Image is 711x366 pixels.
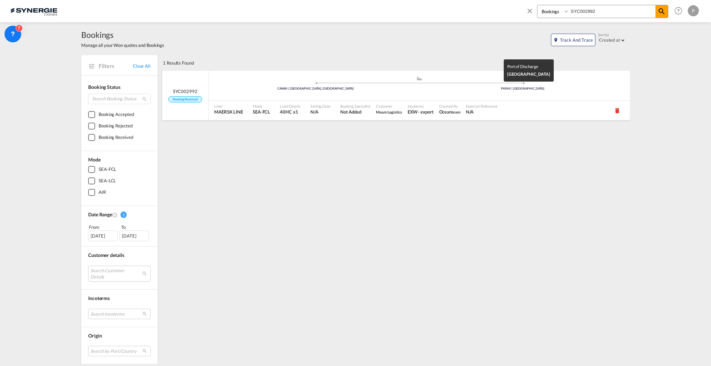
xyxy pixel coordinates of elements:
[253,103,270,109] span: Mode
[599,37,620,43] div: Created at
[88,84,120,90] span: Booking Status
[280,109,301,115] span: 40HC x 1
[553,38,558,42] md-icon: icon-map-marker
[310,109,331,115] span: N/A
[88,224,119,231] div: From
[10,3,57,19] img: 1f56c880d42311ef80fc7dca854c8e59.png
[88,157,101,163] span: Mode
[88,189,151,196] md-checkbox: AIR
[88,252,124,258] span: Customer details
[88,231,118,241] div: [DATE]
[376,109,402,115] span: Moam Logistics
[280,103,301,109] span: Load Details
[688,5,699,16] div: P
[526,5,537,22] span: icon-close
[99,177,116,184] div: SEA-LCL
[376,110,402,114] span: Moam Logistics
[418,109,433,115] div: - export
[419,86,627,91] div: PKKHI | [GEOGRAPHIC_DATA]
[99,123,132,130] div: Booking Rejected
[466,103,497,109] span: External Reference
[569,5,655,17] input: Enter Booking ID, Reference ID, Order ID
[253,109,270,115] span: SEA-FCL
[507,70,550,78] div: [GEOGRAPHIC_DATA]
[340,103,370,109] span: Booking Specialist
[162,71,630,120] div: SYC002992 Booking Received assets/icons/custom/ship-fill.svgassets/icons/custom/roll-o-plane.svgP...
[88,295,110,301] span: Incoterms
[88,333,102,339] span: Origin
[310,103,331,109] span: Sailing Date
[408,109,418,115] div: EXW
[99,189,106,196] div: AIR
[99,111,134,118] div: Booking Accepted
[88,252,151,259] div: Customer details
[212,86,419,91] div: CAVAN | [GEOGRAPHIC_DATA], [GEOGRAPHIC_DATA]
[88,84,151,91] div: Booking Status
[112,212,118,218] md-icon: Created On
[88,211,112,217] span: Date Range
[551,34,595,46] button: icon-map-markerTrack and Trace
[99,166,116,173] div: SEA-FCL
[452,110,460,114] span: team
[88,224,151,241] span: From To [DATE][DATE]
[214,109,243,115] span: MAERSK LINE
[88,332,151,339] div: Origin
[88,166,151,173] md-checkbox: SEA-FCL
[672,5,688,17] div: Help
[88,177,151,184] md-checkbox: SEA-LCL
[340,109,370,115] span: Not Added
[81,42,164,48] span: Manage all your Won quotes and Bookings
[672,5,684,17] span: Help
[376,103,402,109] span: Customer
[408,109,434,115] span: EXW export
[119,231,149,241] div: [DATE]
[142,97,147,102] md-icon: icon-magnify
[439,103,460,109] span: Created By
[163,55,194,70] div: 1 Results Found
[507,63,550,70] div: Port of Discharge
[658,7,666,16] md-icon: icon-magnify
[415,77,424,80] md-icon: assets/icons/custom/ship-fill.svg
[408,103,434,109] span: Incoterms
[214,103,243,109] span: Liner
[614,107,621,114] md-icon: icon-delete
[99,62,133,70] span: Filters
[466,109,497,115] span: N/A
[88,94,151,104] input: Search Booking Status
[99,134,133,141] div: Booking Received
[120,211,127,218] span: 1
[120,224,151,231] div: To
[439,109,460,115] span: Ocean team
[168,96,202,103] span: Booking Received
[133,63,151,69] a: Clear All
[81,29,164,40] span: Bookings
[173,88,197,94] span: SYC002992
[655,5,668,18] span: icon-magnify
[598,32,609,37] span: Sort by
[526,7,534,15] md-icon: icon-close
